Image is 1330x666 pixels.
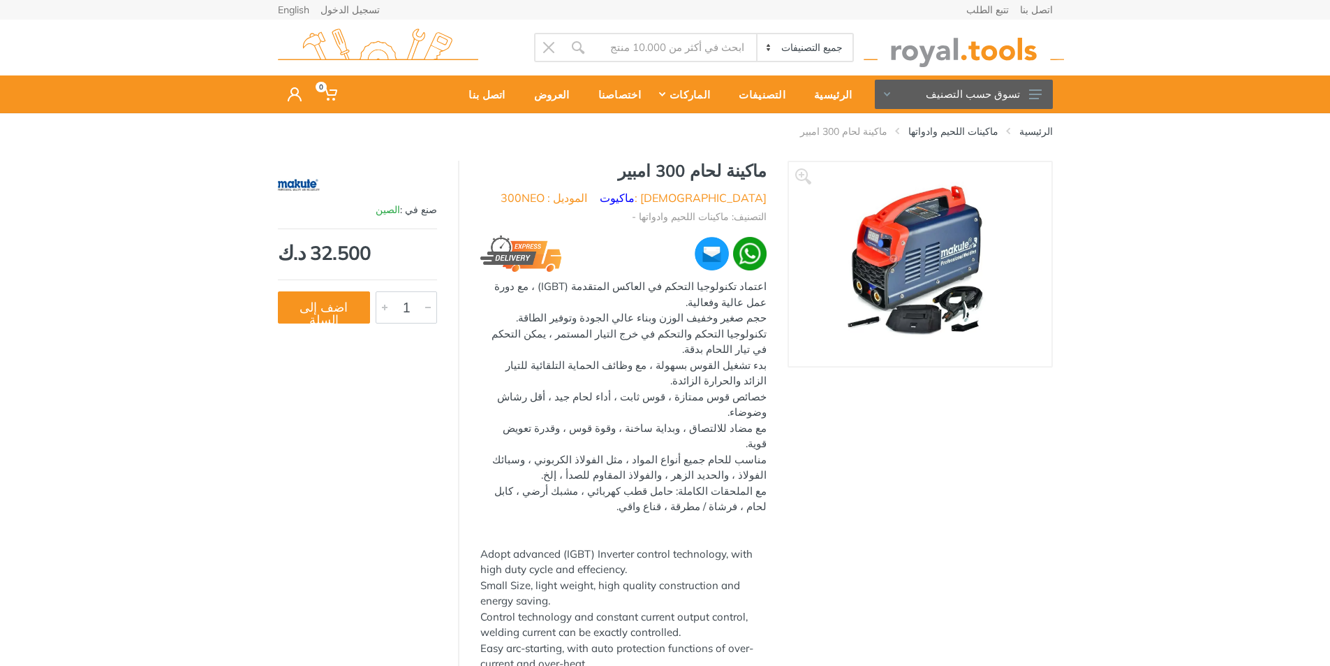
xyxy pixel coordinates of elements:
div: العروض [515,80,579,109]
li: ماكينة لحام 300 امبير [779,124,887,138]
div: حجم صغير وخفيف الوزن وبناء عالي الجودة وتوفير الطاقة. [480,310,767,326]
div: بدء تشغيل القوس بسهولة ، مع وظائف الحماية التلقائية للتيار الزائد والحرارة الزائدة. [480,358,767,389]
nav: breadcrumb [278,124,1053,138]
img: wa.webp [733,237,767,270]
a: اختصاصنا [579,75,651,113]
a: English [278,5,309,15]
h1: ماكينة لحام 300 امبير [480,161,767,181]
div: Adopt advanced (IGBT) Inverter control technology, with high duty cycle and effeciency. [480,546,767,578]
div: اعتماد تكنولوجيا التحكم في العاكس المتقدمة (IGBT) ، مع دورة عمل عالية وفعالية. [480,279,767,310]
select: Category [756,34,852,61]
img: ماكيوت [278,168,320,203]
div: اتصل بنا [450,80,515,109]
div: التصنيفات [720,80,795,109]
div: مع الملحقات الكاملة: حامل قطب كهربائي ، مشبك أرضي ، كابل لحام ، فرشاة / مطرقة ، قناع واقي. [480,484,767,515]
span: 0 [316,82,327,92]
div: خصائص قوس ممتازة ، قوس ثابت ، أداء لحام جيد ، أقل رشاش وضوضاء. [480,389,767,421]
div: الماركات [651,80,720,109]
div: 32.500 د.ك [278,243,437,263]
li: الموديل : 300NEO [501,189,587,206]
a: التصنيفات [720,75,795,113]
div: مناسب للحام جميع أنواع المواد ، مثل الفولاذ الكربوني ، وسبائك الفولاذ ، والحديد الزهر ، والفولاذ ... [480,452,767,484]
div: Small Size, light weight, high quality construction and energy saving. [480,578,767,609]
a: 0 [311,75,347,113]
a: ماكينات اللحيم وادواتها [908,124,998,138]
a: ماكيوت [600,191,635,205]
li: [DEMOGRAPHIC_DATA] : [600,189,767,206]
div: Control technology and constant current output control, welding current can be exactly controlled. [480,609,767,641]
input: Site search [593,33,757,62]
img: royal.tools Logo [278,29,478,67]
img: ma.webp [693,236,730,272]
div: تكنولوجيا التحكم والتحكم في خرج التيار المستمر ، يمكن التحكم في تيار اللحام بدقة. [480,326,767,358]
div: اختصاصنا [579,80,651,109]
a: تسجيل الدخول [320,5,380,15]
span: الصين [376,203,400,216]
div: الرئيسية [795,80,862,109]
a: الرئيسية [795,75,862,113]
a: تتبع الطلب [966,5,1009,15]
a: الرئيسية [1019,124,1053,138]
button: اضف إلى السلة [278,291,370,324]
img: Royal Tools - ماكينة لحام 300 امبير [832,176,1008,352]
div: صنع في : [278,203,437,217]
button: تسوق حسب التصنيف [875,80,1053,109]
img: royal.tools Logo [864,29,1064,67]
a: العروض [515,75,579,113]
a: اتصل بنا [450,75,515,113]
a: اتصل بنا [1020,5,1053,15]
div: مع مضاد للالتصاق ، وبداية ساخنة ، وقوة قوس ، وقدرة تعويض قوية. [480,421,767,452]
img: express.png [480,236,562,272]
li: التصنيف: ماكينات اللحيم وادواتها - [632,210,767,224]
